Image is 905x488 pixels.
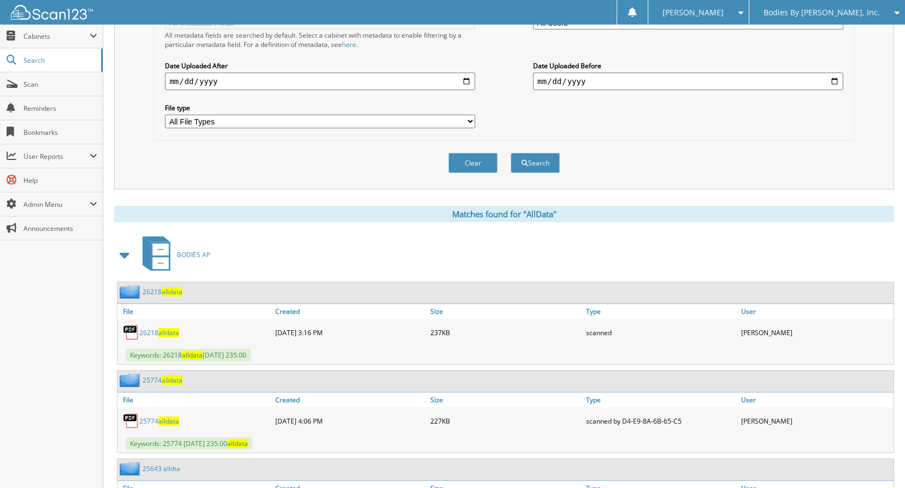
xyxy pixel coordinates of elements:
[139,416,179,426] a: 25774alldata
[126,437,252,450] span: Keywords: 25774 [DATE] 235.00
[182,350,203,360] span: alldata
[23,32,90,41] span: Cabinets
[120,462,143,475] img: folder2.png
[273,322,428,343] div: [DATE] 3:16 PM
[428,392,583,407] a: Size
[583,410,738,432] div: scanned by D4-E9-8A-6B-65-C5
[533,61,843,70] label: Date Uploaded Before
[23,128,97,137] span: Bookmarks
[165,61,475,70] label: Date Uploaded After
[11,5,93,20] img: scan123-logo-white.svg
[850,436,905,488] iframe: Chat Widget
[738,304,894,319] a: User
[738,410,894,432] div: [PERSON_NAME]
[428,410,583,432] div: 227KB
[162,287,182,296] span: alldata
[428,322,583,343] div: 237KB
[165,73,475,90] input: start
[117,392,273,407] a: File
[23,224,97,233] span: Announcements
[583,322,738,343] div: scanned
[227,439,248,448] span: alldata
[428,304,583,319] a: Size
[273,410,428,432] div: [DATE] 4:06 PM
[158,328,179,337] span: alldata
[23,80,97,89] span: Scan
[764,9,880,16] span: Bodies By [PERSON_NAME], Inc.
[162,376,182,385] span: alldata
[143,376,182,385] a: 25774alldata
[23,176,97,185] span: Help
[117,304,273,319] a: File
[23,200,90,209] span: Admin Menu
[114,206,894,222] div: Matches found for "AllData"
[342,40,356,49] a: here
[583,304,738,319] a: Type
[23,56,96,65] span: Search
[136,233,210,276] a: BODIES AP
[123,324,139,341] img: PDF.png
[165,31,475,49] div: All metadata fields are searched by default. Select a cabinet with metadata to enable filtering b...
[583,392,738,407] a: Type
[177,250,210,259] span: BODIES AP
[143,287,182,296] a: 26218alldata
[23,104,97,113] span: Reminders
[158,416,179,426] span: alldata
[120,285,143,299] img: folder2.png
[511,153,560,173] button: Search
[120,373,143,387] img: folder2.png
[663,9,724,16] span: [PERSON_NAME]
[273,392,428,407] a: Created
[23,152,90,161] span: User Reports
[143,464,180,473] a: 25643 alldta
[126,349,251,361] span: Keywords: 26218 [DATE] 235.00
[139,328,179,337] a: 26218alldata
[165,103,475,112] label: File type
[448,153,498,173] button: Clear
[273,304,428,319] a: Created
[123,413,139,429] img: PDF.png
[533,73,843,90] input: end
[738,322,894,343] div: [PERSON_NAME]
[738,392,894,407] a: User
